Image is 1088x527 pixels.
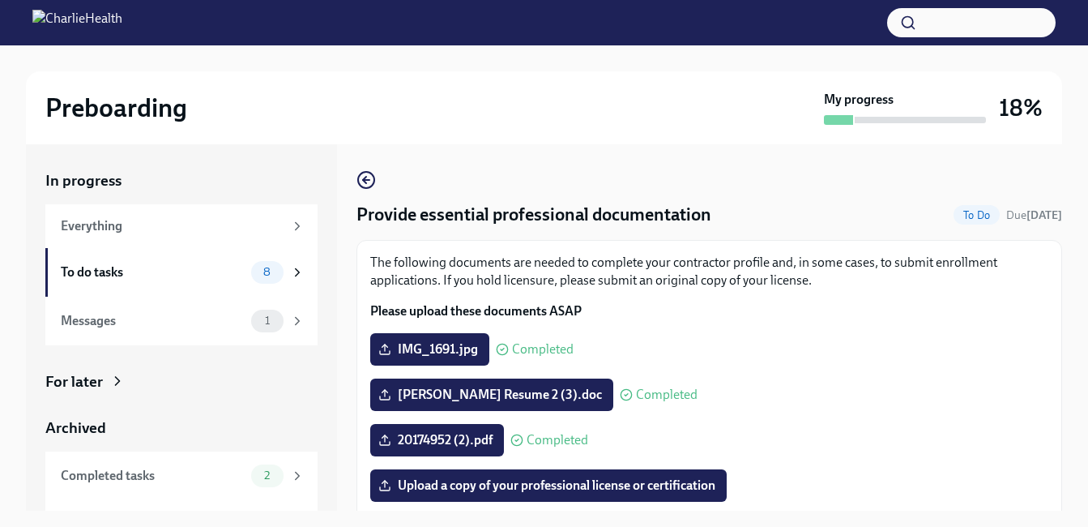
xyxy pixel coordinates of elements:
div: To do tasks [61,263,245,281]
img: CharlieHealth [32,10,122,36]
a: For later [45,371,318,392]
h2: Preboarding [45,92,187,124]
a: Archived [45,418,318,439]
div: Messages [61,312,245,330]
span: To Do [954,209,1000,221]
span: Due [1006,208,1062,222]
strong: My progress [824,91,894,109]
a: Messages1 [45,297,318,345]
span: Completed [636,388,698,401]
label: 20174952 (2).pdf [370,424,504,456]
div: For later [45,371,103,392]
span: Completed [527,434,588,447]
span: Completed [512,343,574,356]
a: In progress [45,170,318,191]
div: Everything [61,217,284,235]
label: Upload a copy of your professional license or certification [370,469,727,502]
strong: [DATE] [1026,208,1062,222]
p: The following documents are needed to complete your contractor profile and, in some cases, to sub... [370,254,1048,289]
span: Upload a copy of your professional license or certification [382,478,715,494]
span: 1 [255,315,279,327]
label: [PERSON_NAME] Resume 2 (3).doc [370,379,613,411]
h4: Provide essential professional documentation [356,203,711,227]
label: IMG_1691.jpg [370,333,489,366]
a: Everything [45,204,318,248]
span: 20174952 (2).pdf [382,432,493,448]
strong: Please upload these documents ASAP [370,303,582,319]
a: To do tasks8 [45,248,318,297]
span: IMG_1691.jpg [382,341,478,358]
span: 2 [254,469,279,482]
span: October 6th, 2025 08:00 [1006,208,1062,223]
span: 8 [254,266,280,278]
span: [PERSON_NAME] Resume 2 (3).doc [382,387,602,403]
div: Completed tasks [61,467,245,485]
h3: 18% [999,93,1043,122]
a: Completed tasks2 [45,452,318,500]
